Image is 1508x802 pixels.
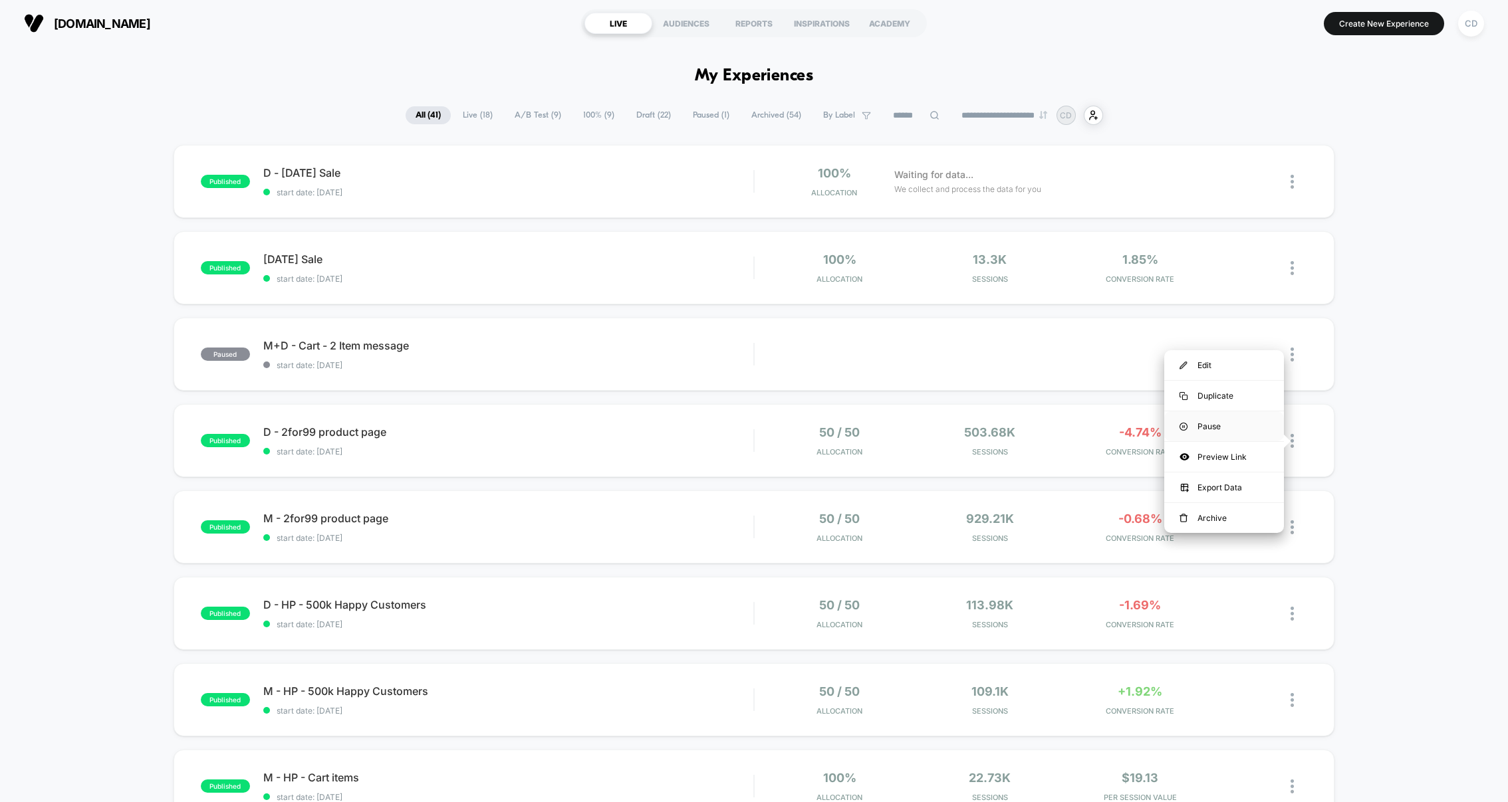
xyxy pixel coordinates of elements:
h1: My Experiences [695,66,814,86]
span: 50 / 50 [819,684,860,698]
div: ACADEMY [856,13,924,34]
span: published [201,693,250,706]
span: Live ( 18 ) [453,106,503,124]
span: 100% [818,166,851,180]
span: 503.68k [964,425,1015,439]
span: Allocation [817,793,862,802]
img: menu [1180,361,1188,369]
span: D - [DATE] Sale [263,166,753,179]
span: 50 / 50 [819,598,860,612]
span: A/B Test ( 9 ) [505,106,571,124]
img: Visually logo [24,13,44,33]
span: published [201,434,250,447]
span: 50 / 50 [819,425,860,439]
div: CD [1458,11,1484,37]
div: Pause [1164,411,1284,441]
span: 1.85% [1122,252,1158,266]
span: Archived ( 54 ) [741,106,811,124]
span: paused [201,348,250,361]
span: M - 2for99 product page [263,512,753,525]
span: We collect and process the data for you [894,183,1041,195]
span: Paused ( 1 ) [683,106,739,124]
span: CONVERSION RATE [1068,447,1212,456]
span: D - 2for99 product page [263,425,753,439]
span: CONVERSION RATE [1068,620,1212,629]
span: start date: [DATE] [263,706,753,716]
span: Allocation [817,706,862,716]
span: start date: [DATE] [263,533,753,543]
button: Create New Experience [1324,12,1444,35]
span: published [201,779,250,793]
span: Sessions [918,706,1062,716]
img: menu [1180,514,1188,523]
img: menu [1180,392,1188,400]
span: All ( 41 ) [406,106,451,124]
span: [DOMAIN_NAME] [54,17,150,31]
span: 22.73k [969,771,1011,785]
span: 100% ( 9 ) [573,106,624,124]
button: CD [1454,10,1488,37]
img: close [1291,175,1294,189]
span: Allocation [817,447,862,456]
div: Duplicate [1164,381,1284,411]
span: Sessions [918,447,1062,456]
span: Sessions [918,793,1062,802]
span: M - HP - 500k Happy Customers [263,684,753,698]
span: Sessions [918,534,1062,543]
span: Allocation [817,620,862,629]
img: close [1291,520,1294,534]
button: [DOMAIN_NAME] [20,13,154,34]
span: 13.3k [973,252,1007,266]
span: 50 / 50 [819,512,860,526]
img: close [1291,779,1294,793]
span: By Label [823,110,855,120]
div: Preview Link [1164,442,1284,472]
span: +1.92% [1118,684,1162,698]
span: M - HP - Cart items [263,771,753,784]
span: 113.98k [966,598,1013,612]
span: Sessions [918,274,1062,284]
img: close [1291,607,1294,621]
span: published [201,261,250,274]
div: Archive [1164,503,1284,533]
span: -4.74% [1119,425,1162,439]
span: M+D - Cart - 2 Item message [263,339,753,352]
div: REPORTS [720,13,788,34]
span: published [201,175,250,188]
span: 100% [823,252,856,266]
span: CONVERSION RATE [1068,706,1212,716]
div: AUDIENCES [652,13,720,34]
span: CONVERSION RATE [1068,274,1212,284]
span: start date: [DATE] [263,447,753,456]
span: 100% [823,771,856,785]
span: -0.68% [1118,512,1162,526]
span: published [201,607,250,620]
p: CD [1060,110,1072,120]
span: start date: [DATE] [263,187,753,197]
span: Sessions [918,620,1062,629]
img: close [1291,693,1294,707]
span: 109.1k [971,684,1009,698]
span: Waiting for data... [894,167,973,182]
span: Draft ( 22 ) [626,106,681,124]
span: Allocation [817,274,862,284]
span: start date: [DATE] [263,360,753,370]
span: PER SESSION VALUE [1068,793,1212,802]
span: Allocation [811,188,857,197]
img: close [1291,434,1294,448]
span: start date: [DATE] [263,274,753,284]
span: $19.13 [1122,771,1158,785]
span: CONVERSION RATE [1068,534,1212,543]
span: published [201,520,250,534]
img: menu [1180,423,1188,431]
span: [DATE] Sale [263,252,753,266]
span: Allocation [817,534,862,543]
span: D - HP - 500k Happy Customers [263,598,753,611]
img: end [1039,111,1047,119]
span: -1.69% [1119,598,1161,612]
div: Edit [1164,350,1284,380]
div: Export Data [1164,472,1284,502]
img: close [1291,261,1294,275]
span: 929.21k [966,512,1014,526]
span: start date: [DATE] [263,619,753,629]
